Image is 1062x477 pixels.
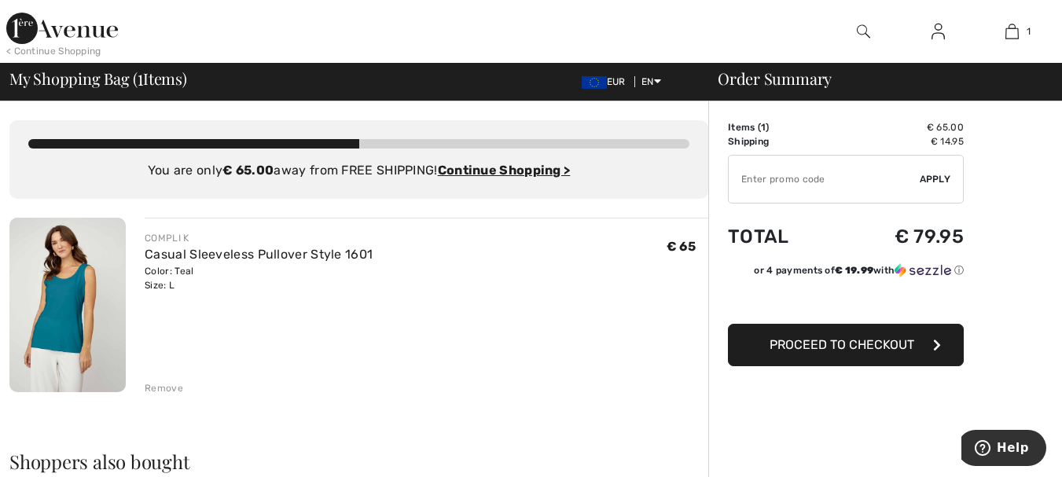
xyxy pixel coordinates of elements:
a: Sign In [919,22,957,42]
img: My Info [932,22,945,41]
button: Proceed to Checkout [728,324,964,366]
span: EUR [582,76,632,87]
span: My Shopping Bag ( Items) [9,71,187,86]
div: Order Summary [699,71,1053,86]
input: Promo code [729,156,920,203]
span: 1 [761,122,766,133]
div: or 4 payments of€ 19.99withSezzle Click to learn more about Sezzle [728,263,964,283]
span: Proceed to Checkout [770,337,914,352]
iframe: Opens a widget where you can find more information [961,430,1046,469]
span: € 19.99 [835,265,873,276]
td: € 65.00 [838,120,964,134]
img: Euro [582,76,607,89]
span: € 65 [667,239,696,254]
a: Casual Sleeveless Pullover Style 1601 [145,247,373,262]
span: 1 [1027,24,1031,39]
td: € 14.95 [838,134,964,149]
span: Apply [920,172,951,186]
span: EN [641,76,661,87]
img: search the website [857,22,870,41]
td: Shipping [728,134,838,149]
div: < Continue Shopping [6,44,101,58]
td: € 79.95 [838,210,964,263]
td: Total [728,210,838,263]
div: You are only away from FREE SHIPPING! [28,161,689,180]
iframe: PayPal [728,283,964,318]
span: 1 [138,67,143,87]
img: My Bag [1005,22,1019,41]
div: Remove [145,381,183,395]
td: Items ( ) [728,120,838,134]
strong: € 65.00 [222,163,274,178]
div: COMPLI K [145,231,373,245]
img: Casual Sleeveless Pullover Style 1601 [9,218,126,392]
div: or 4 payments of with [754,263,964,277]
a: Continue Shopping > [438,163,571,178]
img: Sezzle [895,263,951,277]
h2: Shoppers also bought [9,452,708,471]
div: Color: Teal Size: L [145,264,373,292]
img: 1ère Avenue [6,13,118,44]
a: 1 [976,22,1049,41]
